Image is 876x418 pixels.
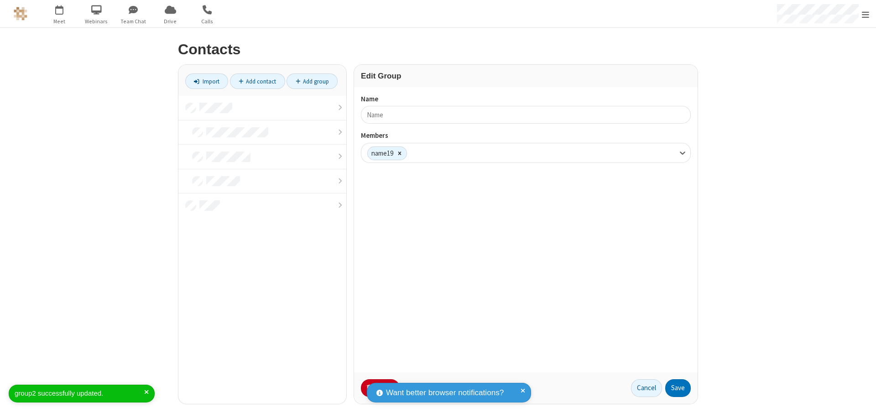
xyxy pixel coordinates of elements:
a: Cancel [631,379,662,397]
label: Name [361,94,691,104]
img: QA Selenium DO NOT DELETE OR CHANGE [14,7,27,21]
button: Delete [361,379,400,397]
h2: Contacts [178,42,698,57]
span: Team Chat [116,17,151,26]
input: Name [361,106,691,124]
h3: Edit Group [361,72,691,80]
label: Members [361,131,691,141]
span: Webinars [79,17,114,26]
span: Want better browser notifications? [386,387,504,399]
a: Add group [287,73,338,89]
a: Add contact [230,73,285,89]
span: Calls [190,17,224,26]
a: Import [185,73,228,89]
span: Meet [42,17,77,26]
div: group2 successfully updated. [15,388,144,399]
span: Drive [153,17,188,26]
button: Save [665,379,691,397]
div: name19 [368,147,393,160]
